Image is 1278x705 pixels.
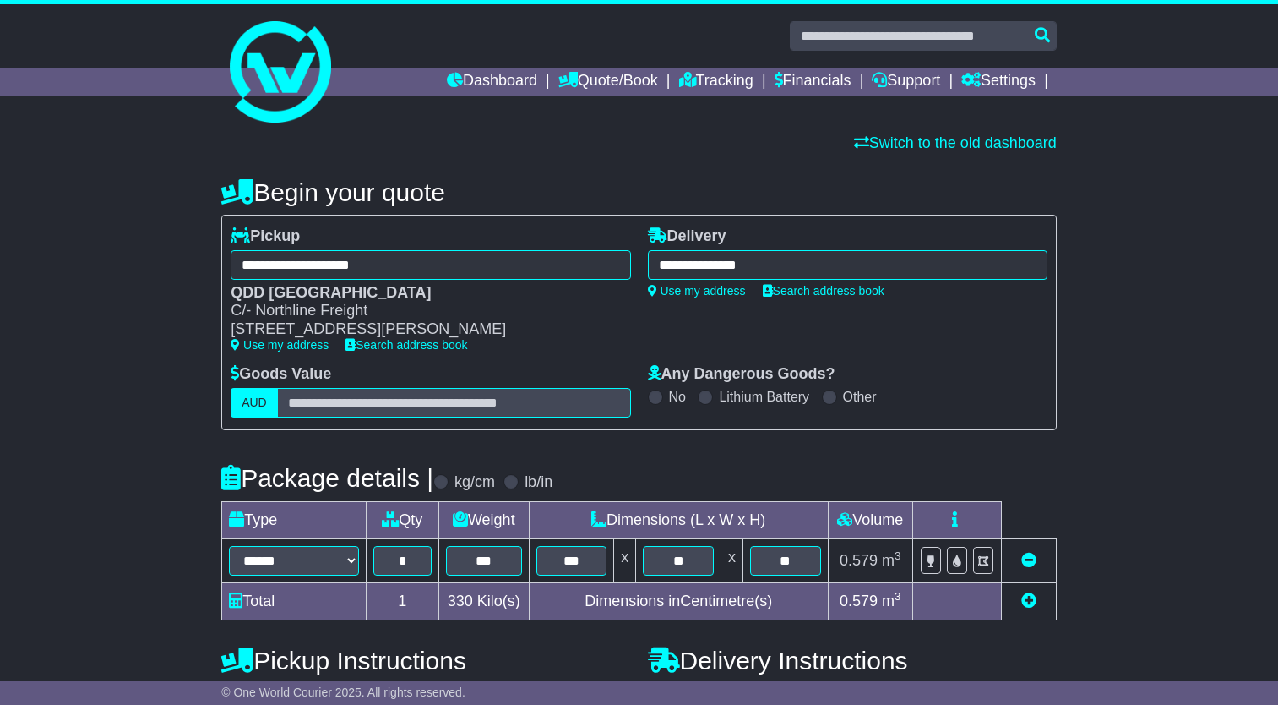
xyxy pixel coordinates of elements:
h4: Delivery Instructions [648,647,1057,675]
label: Delivery [648,227,726,246]
h4: Package details | [221,464,433,492]
label: AUD [231,388,278,418]
td: x [721,538,743,582]
label: lb/in [525,473,552,492]
a: Remove this item [1021,552,1036,569]
h4: Pickup Instructions [221,647,630,675]
a: Search address book [345,338,467,352]
a: Tracking [679,68,753,96]
label: Other [843,389,877,405]
span: m [882,593,901,609]
label: kg/cm [454,473,495,492]
a: Support [872,68,940,96]
a: Quote/Book [558,68,658,96]
span: 330 [448,593,473,609]
a: Switch to the old dashboard [854,134,1057,151]
a: Use my address [648,284,746,298]
span: m [882,552,901,569]
td: Weight [439,501,530,538]
sup: 3 [895,590,901,603]
div: C/- Northline Freight [231,302,613,320]
sup: 3 [895,549,901,562]
td: Total [222,582,367,620]
a: Use my address [231,338,329,352]
a: Settings [961,68,1036,96]
td: Type [222,501,367,538]
label: Any Dangerous Goods? [648,365,835,384]
a: Search address book [763,284,884,298]
span: © One World Courier 2025. All rights reserved. [221,686,465,699]
td: x [614,538,636,582]
span: 0.579 [840,593,878,609]
label: Pickup [231,227,300,246]
div: [STREET_ADDRESS][PERSON_NAME] [231,320,613,339]
label: Goods Value [231,365,331,384]
td: Dimensions (L x W x H) [529,501,828,538]
td: Dimensions in Centimetre(s) [529,582,828,620]
td: Volume [828,501,912,538]
label: Lithium Battery [719,389,809,405]
a: Add new item [1021,593,1036,609]
div: QDD [GEOGRAPHIC_DATA] [231,284,613,303]
td: Kilo(s) [439,582,530,620]
td: 1 [366,582,438,620]
a: Financials [775,68,851,96]
a: Dashboard [447,68,537,96]
h4: Begin your quote [221,178,1057,206]
td: Qty [366,501,438,538]
span: 0.579 [840,552,878,569]
label: No [669,389,686,405]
